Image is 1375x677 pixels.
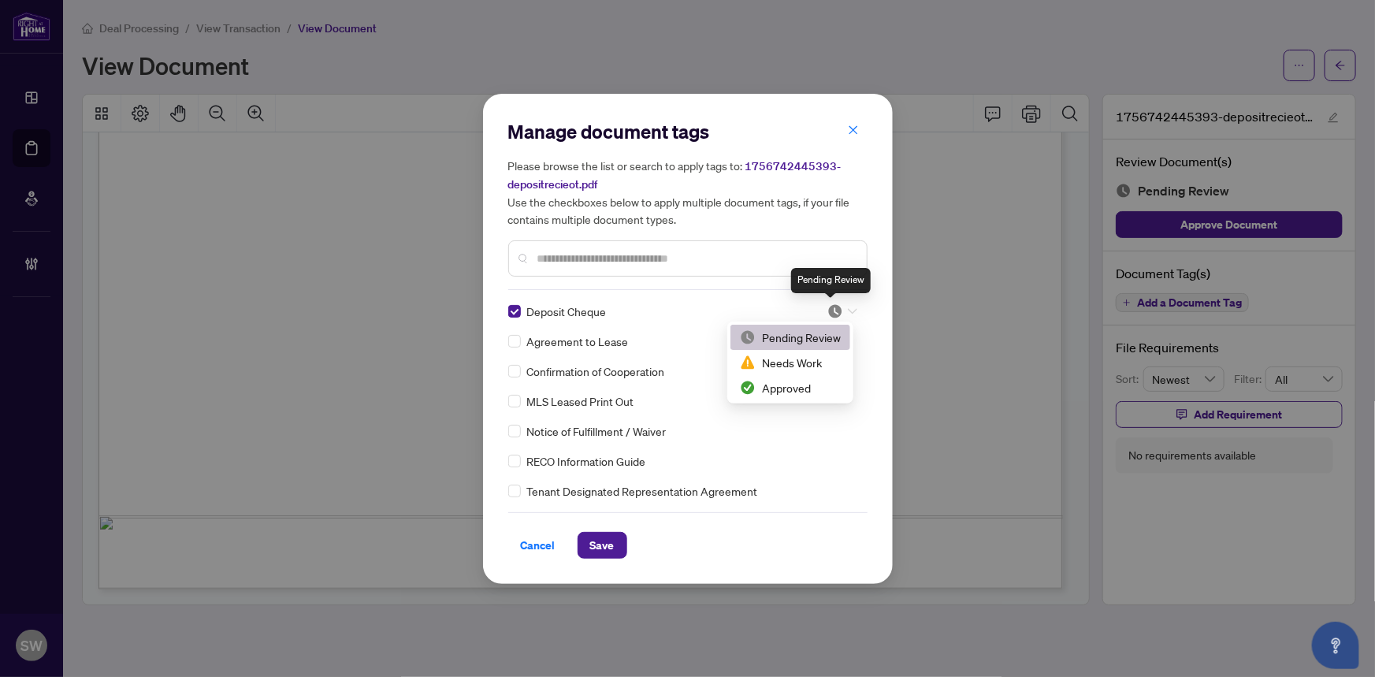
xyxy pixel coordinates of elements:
[740,329,841,346] div: Pending Review
[730,325,850,350] div: Pending Review
[848,125,859,136] span: close
[740,354,841,371] div: Needs Work
[827,303,857,319] span: Pending Review
[791,268,871,293] div: Pending Review
[740,355,756,370] img: status
[521,533,556,558] span: Cancel
[578,532,627,559] button: Save
[527,422,667,440] span: Notice of Fulfillment / Waiver
[527,392,634,410] span: MLS Leased Print Out
[527,333,629,350] span: Agreement to Lease
[730,375,850,400] div: Approved
[508,119,868,144] h2: Manage document tags
[508,532,568,559] button: Cancel
[740,329,756,345] img: status
[508,159,842,192] span: 1756742445393-depositrecieot.pdf
[730,350,850,375] div: Needs Work
[1312,622,1359,669] button: Open asap
[590,533,615,558] span: Save
[527,363,665,380] span: Confirmation of Cooperation
[508,157,868,228] h5: Please browse the list or search to apply tags to: Use the checkboxes below to apply multiple doc...
[527,482,758,500] span: Tenant Designated Representation Agreement
[527,452,646,470] span: RECO Information Guide
[527,303,607,320] span: Deposit Cheque
[740,379,841,396] div: Approved
[827,303,843,319] img: status
[740,380,756,396] img: status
